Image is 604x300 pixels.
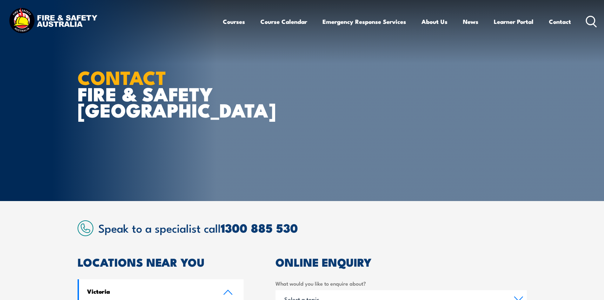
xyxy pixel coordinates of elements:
[78,257,244,267] h2: LOCATIONS NEAR YOU
[549,12,571,31] a: Contact
[223,12,245,31] a: Courses
[87,287,213,295] h4: Victoria
[78,69,251,118] h1: FIRE & SAFETY [GEOGRAPHIC_DATA]
[78,62,166,91] strong: CONTACT
[463,12,478,31] a: News
[260,12,307,31] a: Course Calendar
[276,257,527,267] h2: ONLINE ENQUIRY
[323,12,406,31] a: Emergency Response Services
[422,12,447,31] a: About Us
[221,218,298,237] a: 1300 885 530
[276,279,527,287] label: What would you like to enquire about?
[98,221,527,234] h2: Speak to a specialist call
[494,12,533,31] a: Learner Portal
